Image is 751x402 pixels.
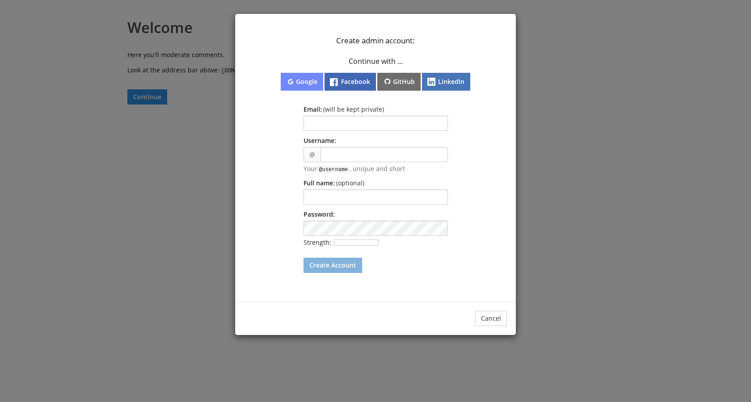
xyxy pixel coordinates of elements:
button: Cancel [475,311,507,326]
span: (optional) [336,179,364,187]
p: Continue with ... [308,57,443,66]
label: Full name: [304,179,364,187]
img: flogo-HexRBG-Wht-58.png [330,78,338,86]
label: Password: [304,210,335,218]
span: @ [304,147,321,162]
span: Strength: [304,238,379,247]
span: Your , unique and short [304,164,405,173]
button: Facebook [325,73,376,91]
label: Username: [304,136,336,145]
button: Google [281,73,323,91]
p: Create admin account: [246,36,505,46]
span: ( will be kept private ) [323,105,384,113]
label: Email: [304,105,384,113]
button: GitHub [377,73,421,91]
code: @username [317,166,350,174]
button: LinkedIn [422,73,470,91]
